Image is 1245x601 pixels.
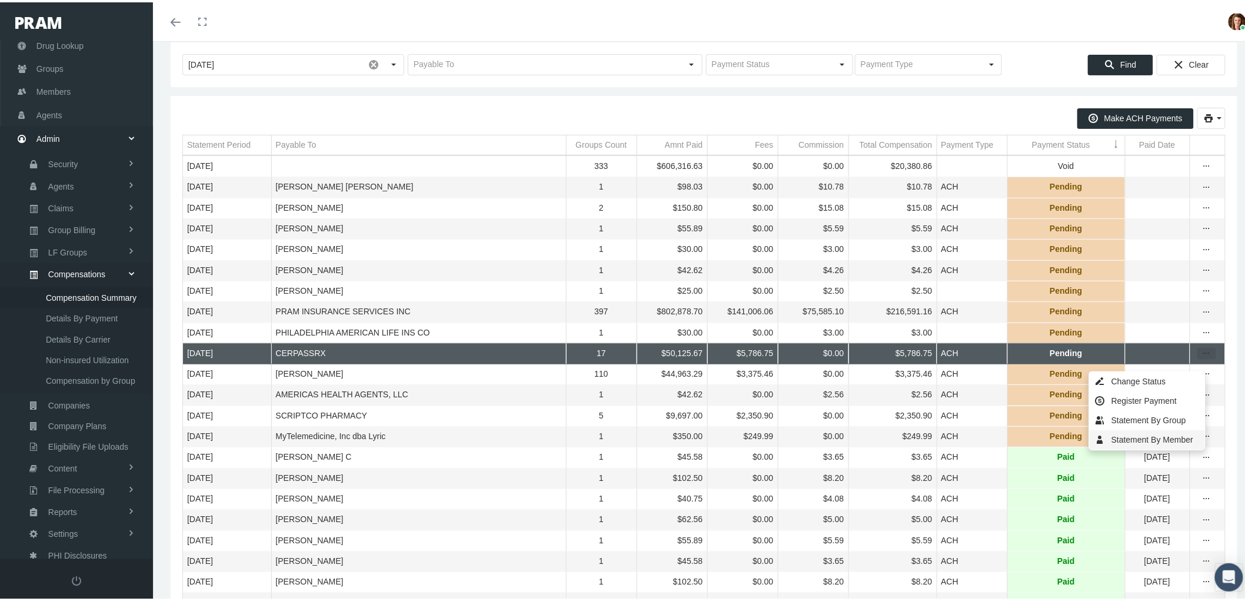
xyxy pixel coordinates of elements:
div: $4.26 [853,263,933,274]
td: [PERSON_NAME] [271,237,566,258]
div: Select [833,52,853,72]
span: Compensations [48,262,105,282]
div: more [1197,533,1216,544]
td: ACH [937,217,1007,237]
div: print [1197,105,1226,127]
td: [DATE] [183,549,271,569]
div: Commission [798,137,844,148]
td: ACH [937,466,1007,486]
span: Pending [1050,221,1082,232]
div: more [1197,180,1216,191]
span: Compensation by Group [46,368,135,389]
div: more [1197,491,1216,503]
div: $3,375.46 [712,366,774,377]
div: $15.08 [783,200,844,211]
div: Show Compensation actions [1197,387,1216,399]
td: Column Payment Status [1007,133,1125,153]
div: $802,878.70 [641,304,703,315]
div: Show Compensation actions [1197,283,1216,295]
div: Make ACH Payments [1077,106,1194,127]
span: Void [1058,158,1074,170]
div: $3.65 [783,449,844,460]
td: Column Amnt Paid [637,133,707,153]
div: Statement By Group [1090,409,1205,428]
span: Clear [1189,58,1209,67]
span: Pending [1050,179,1082,190]
div: Find [1088,52,1153,73]
td: 1 [566,570,637,590]
span: Security [48,152,78,172]
td: ACH [937,175,1007,195]
div: $0.00 [783,158,844,170]
div: Change Status [1090,370,1205,389]
td: [PERSON_NAME] [271,549,566,569]
td: [DATE] [183,195,271,216]
span: Compensation Summary [46,285,137,306]
span: Pending [1050,200,1082,211]
div: more [1197,200,1216,212]
td: ACH [937,383,1007,403]
div: $5.59 [783,533,844,544]
td: [DATE] [183,362,271,383]
td: ACH [937,570,1007,590]
div: Show Compensation actions [1197,533,1216,544]
span: Pending [1050,387,1082,398]
div: more [1197,512,1216,524]
td: 1 [566,383,637,403]
div: more [1197,221,1216,233]
div: $42.62 [641,263,703,274]
span: Drug Lookup [36,32,84,55]
span: Paid [1057,491,1075,502]
td: [DATE] [183,341,271,361]
div: $0.00 [712,221,774,232]
div: Register Payment [1090,389,1205,409]
div: Fees [755,137,773,148]
td: 1 [566,528,637,549]
span: Pending [1050,263,1082,274]
td: [DATE] [183,424,271,445]
span: Pending [1050,304,1082,315]
td: [PERSON_NAME] [271,507,566,528]
td: 1 [566,424,637,445]
div: more [1197,158,1216,170]
td: [PERSON_NAME] [271,486,566,507]
td: ACH [937,258,1007,278]
div: $40.75 [641,491,703,502]
td: Column Payment Type [937,133,1007,153]
td: [PERSON_NAME] [271,466,566,486]
div: more [1197,387,1216,399]
td: [PERSON_NAME] [271,278,566,299]
div: $249.99 [853,429,933,440]
td: ACH [937,362,1007,383]
td: [DATE] [183,175,271,195]
div: $2.56 [853,387,933,398]
div: $150.80 [641,200,703,211]
div: more [1197,408,1216,420]
span: LF Groups [48,240,87,260]
div: Statement Period [187,137,251,148]
td: [PERSON_NAME] [271,217,566,237]
div: $4.08 [783,491,844,502]
div: $4.08 [853,491,933,502]
div: more [1197,242,1216,254]
div: Show Compensation actions [1197,263,1216,274]
div: Groups Count [575,137,627,148]
td: [PERSON_NAME] [271,195,566,216]
span: Make ACH Payments [1104,111,1183,121]
div: Show Compensation actions [1197,574,1216,586]
div: $0.00 [783,429,844,440]
div: $0.00 [783,346,844,357]
td: [DATE] [183,528,271,549]
div: $8.20 [783,470,844,482]
div: Show Compensation actions [1197,221,1216,233]
div: $216,591.16 [853,304,933,315]
div: $20,380.86 [853,158,933,170]
span: Details By Carrier [46,327,111,347]
td: 1 [566,217,637,237]
div: $2.50 [783,283,844,294]
td: [DATE] [183,320,271,341]
td: 1 [566,175,637,195]
span: Members [36,78,71,101]
td: [DATE] [183,383,271,403]
div: $45.58 [641,449,703,460]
